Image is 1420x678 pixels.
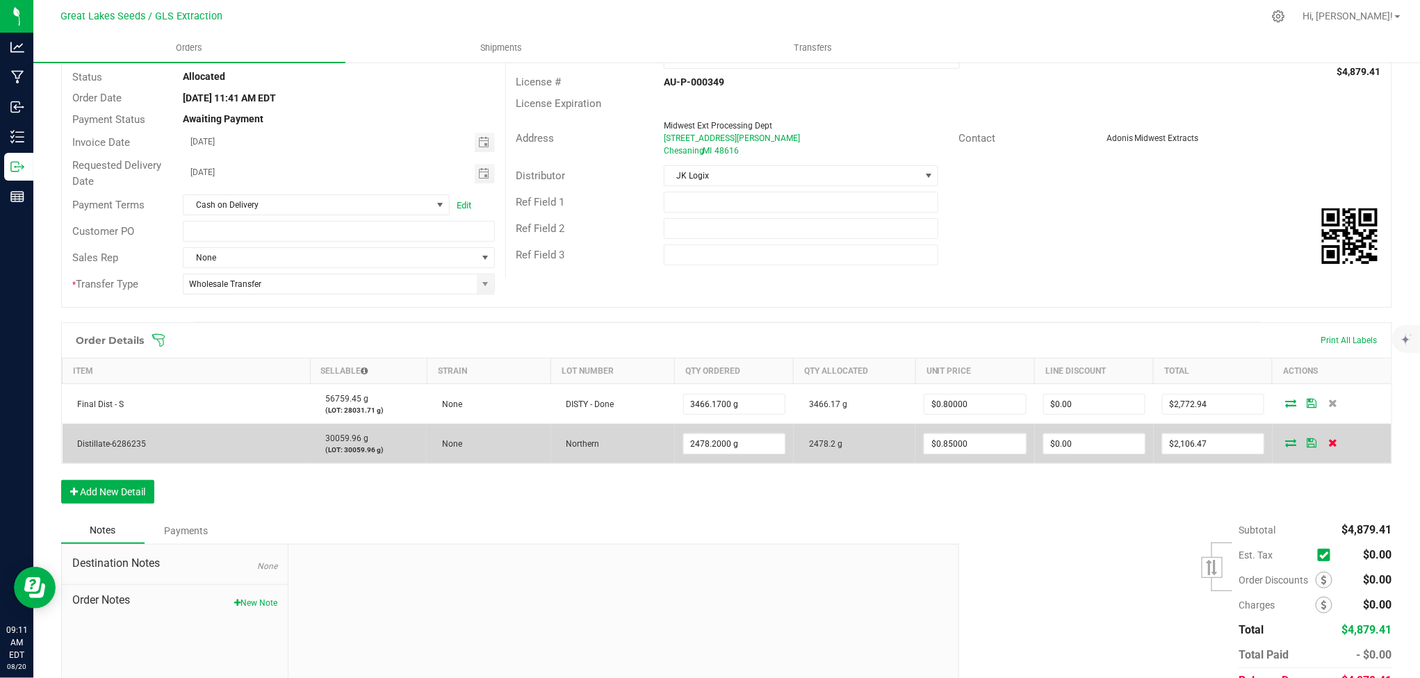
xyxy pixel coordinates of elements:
[1044,434,1145,454] input: 0
[516,52,593,65] span: Destination DBA
[776,42,851,54] span: Transfers
[71,439,147,449] span: Distillate-6286235
[61,10,223,22] span: Great Lakes Seeds / GLS Extraction
[1239,524,1276,536] span: Subtotal
[1302,399,1323,407] span: Save Order Detail
[435,439,462,449] span: None
[1322,208,1378,264] img: Scan me!
[664,133,800,143] span: [STREET_ADDRESS][PERSON_NAME]
[318,405,418,415] p: (LOT: 28031.71 g)
[33,33,345,63] a: Orders
[72,278,138,290] span: Transfer Type
[1107,133,1133,143] span: Adonis
[1239,574,1316,586] span: Order Discounts
[794,358,915,384] th: Qty Allocated
[1318,546,1337,565] span: Calculate excise tax
[684,434,785,454] input: 0
[560,439,600,449] span: Northern
[1239,549,1312,561] span: Est. Tax
[664,146,704,156] span: Chesaning
[10,130,24,144] inline-svg: Inventory
[183,92,276,104] strong: [DATE] 11:41 AM EDT
[664,121,772,131] span: Midwest Ext Processing Dept
[516,196,565,208] span: Ref Field 1
[457,200,471,210] a: Edit
[1163,434,1264,454] input: 0
[1302,438,1323,447] span: Save Order Detail
[76,335,144,346] h1: Order Details
[675,358,794,384] th: Qty Ordered
[1342,523,1392,536] span: $4,879.41
[10,100,24,114] inline-svg: Inbound
[72,592,277,609] span: Order Notes
[475,133,495,152] span: Toggle calendar
[318,394,368,404] span: 56759.45 g
[516,169,566,182] span: Distributor
[72,555,277,572] span: Destination Notes
[684,395,785,414] input: 0
[1322,208,1378,264] qrcode: 00000294
[157,42,221,54] span: Orders
[1154,358,1273,384] th: Total
[924,395,1025,414] input: 0
[1239,600,1316,611] span: Charges
[1337,66,1381,77] strong: $4,879.41
[1357,648,1392,661] span: - $0.00
[1035,358,1154,384] th: Line Discount
[183,113,263,124] strong: Awaiting Payment
[516,222,565,235] span: Ref Field 2
[1044,395,1145,414] input: 0
[664,166,920,185] span: JK Logix
[61,518,145,544] div: Notes
[1364,548,1392,561] span: $0.00
[1323,438,1344,447] span: Delete Order Detail
[1273,358,1392,384] th: Actions
[1342,623,1392,636] span: $4,879.41
[10,190,24,204] inline-svg: Reports
[475,164,495,183] span: Toggle calendar
[715,146,739,156] span: 48616
[61,480,154,504] button: Add New Detail
[1364,573,1392,586] span: $0.00
[234,597,277,609] button: New Note
[145,518,228,543] div: Payments
[802,399,847,409] span: 3466.17 g
[10,40,24,54] inline-svg: Analytics
[257,561,277,571] span: None
[516,97,602,110] span: License Expiration
[72,199,145,211] span: Payment Terms
[6,661,27,672] p: 08/20
[462,42,541,54] span: Shipments
[915,358,1034,384] th: Unit Price
[10,70,24,84] inline-svg: Manufacturing
[318,445,418,455] p: (LOT: 30059.96 g)
[1364,598,1392,611] span: $0.00
[318,433,368,443] span: 30059.96 g
[10,160,24,174] inline-svg: Outbound
[72,92,122,104] span: Order Date
[802,439,842,449] span: 2478.2 g
[959,132,996,144] span: Contact
[1134,133,1198,143] span: Midwest Extracts
[345,33,658,63] a: Shipments
[703,146,712,156] span: MI
[183,71,225,82] strong: Allocated
[1270,10,1287,23] div: Manage settings
[72,251,118,264] span: Sales Rep
[658,33,970,63] a: Transfers
[435,399,462,409] span: None
[701,146,703,156] span: ,
[72,225,134,238] span: Customer PO
[516,132,555,144] span: Address
[664,76,724,88] strong: AU-P-000349
[71,399,124,409] span: Final Dist - S
[1239,623,1264,636] span: Total
[183,195,432,215] span: Cash on Delivery
[1163,395,1264,414] input: 0
[72,113,145,126] span: Payment Status
[63,358,311,384] th: Item
[14,567,56,609] iframe: Resource center
[924,434,1025,454] input: 0
[516,76,562,88] span: License #
[183,248,476,267] span: None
